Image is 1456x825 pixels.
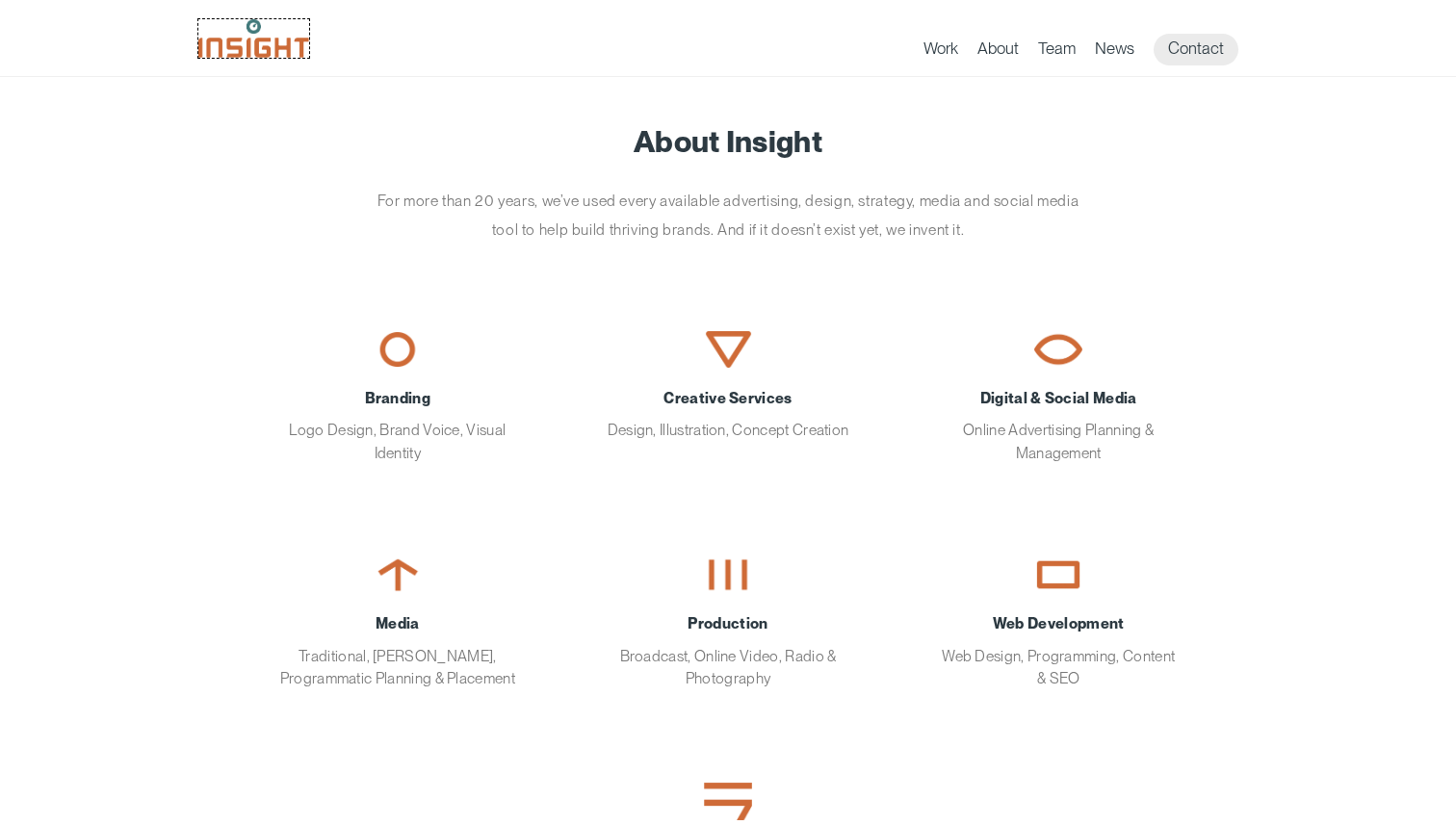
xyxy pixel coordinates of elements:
[977,39,1019,65] a: About
[1154,34,1238,65] a: Contact
[276,612,519,689] div: Traditional, [PERSON_NAME], Programmatic Planning & Placement
[923,34,1258,65] nav: primary navigation menu
[607,387,849,409] span: Creative Services
[908,297,1209,493] a: Digital & Social MediaOnline Advertising Planning & Management
[247,523,548,718] a: MediaTraditional, [PERSON_NAME], Programmatic Planning & Placement
[607,612,849,634] span: Production
[923,39,958,65] a: Work
[607,387,849,442] div: Design, Illustration, Concept Creation
[578,297,878,471] a: Creative ServicesDesign, Illustration, Concept Creation
[247,297,548,493] a: BrandingLogo Design, Brand Voice, Visual Identity
[276,387,519,409] span: Branding
[908,523,1209,718] a: Web DevelopmentWeb Design, Programming, Content & SEO
[276,612,519,634] span: Media
[367,187,1089,244] p: For more than 20 years, we’ve used every available advertising, design, strategy, media and socia...
[1038,39,1076,65] a: Team
[937,612,1180,634] span: Web Development
[937,387,1180,464] div: Online Advertising Planning & Management
[578,523,878,718] a: ProductionBroadcast, Online Video, Radio & Photography
[937,387,1180,409] span: Digital & Social Media
[937,612,1180,689] div: Web Design, Programming, Content & SEO
[607,612,849,689] div: Broadcast, Online Video, Radio & Photography
[276,387,519,464] div: Logo Design, Brand Voice, Visual Identity
[1095,39,1134,65] a: News
[227,125,1229,158] h1: About Insight
[198,19,309,58] img: Insight Marketing Design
